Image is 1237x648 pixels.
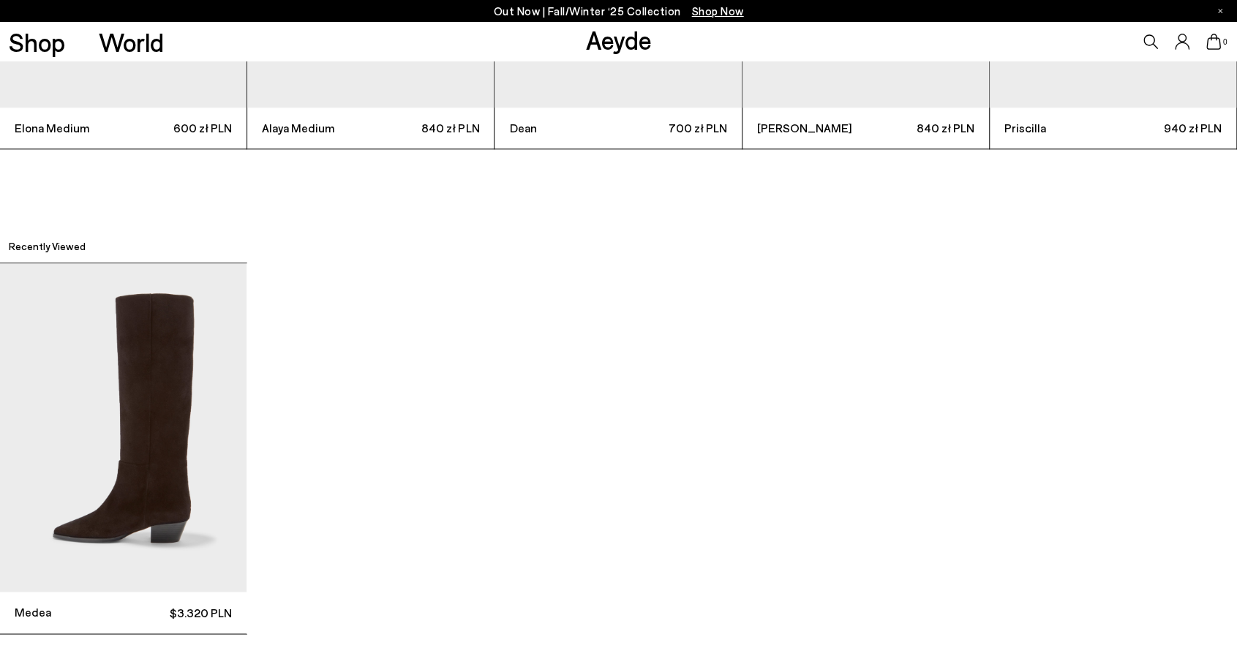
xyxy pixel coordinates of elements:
span: Medea [15,603,124,621]
a: World [99,29,164,55]
span: 940 zł PLN [1113,118,1222,137]
a: Aeyde [585,24,651,55]
span: [PERSON_NAME] [757,119,866,137]
a: Shop [9,29,65,55]
span: 840 zł PLN [371,118,480,137]
span: $3.320 PLN [124,603,233,622]
p: Out Now | Fall/Winter ‘25 Collection [494,2,744,20]
span: Priscilla [1004,119,1113,137]
span: Elona Medium [15,119,124,137]
span: 600 zł PLN [124,118,233,137]
span: Dean [509,119,618,137]
span: 840 zł PLN [865,118,974,137]
span: Navigate to /collections/new-in [692,4,744,18]
span: 700 zł PLN [618,118,727,137]
span: Alaya Medium [262,119,371,137]
h2: Recently Viewed [9,239,86,254]
span: 0 [1221,38,1228,46]
a: 0 [1206,34,1221,50]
